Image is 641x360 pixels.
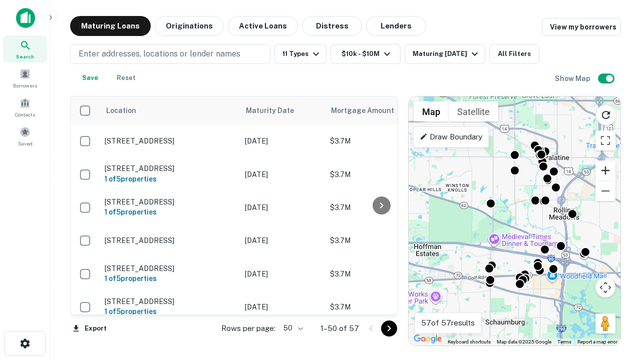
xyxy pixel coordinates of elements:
button: Maturing [DATE] [405,44,485,64]
p: [DATE] [245,202,320,213]
th: Mortgage Amount [325,96,435,124]
div: 50 [279,321,304,335]
a: Contacts [3,93,47,120]
a: Terms (opens in new tab) [557,339,571,344]
th: Maturity Date [240,96,325,124]
p: [STREET_ADDRESS] [105,197,235,206]
button: $10k - $10M [331,44,401,64]
button: Toggle fullscreen view [595,130,615,150]
button: All Filters [489,44,539,64]
p: [STREET_ADDRESS] [105,236,235,245]
p: [STREET_ADDRESS] [105,136,235,145]
button: Active Loans [228,16,298,36]
h6: 1 of 5 properties [105,206,235,217]
p: [DATE] [245,268,320,279]
button: Show street map [414,101,449,121]
p: $3.7M [330,135,430,146]
p: $3.7M [330,301,430,312]
p: $3.7M [330,235,430,246]
h6: 1 of 5 properties [105,273,235,284]
p: [DATE] [245,301,320,312]
a: Open this area in Google Maps (opens a new window) [411,332,444,345]
p: [STREET_ADDRESS] [105,164,235,173]
a: Saved [3,122,47,149]
a: Report a map error [577,339,617,344]
button: Reload search area [595,104,616,125]
button: Keyboard shortcuts [448,338,491,345]
button: Lenders [366,16,426,36]
span: Mortgage Amount [331,104,407,116]
p: [DATE] [245,169,320,180]
h6: 1 of 5 properties [105,306,235,317]
button: Originations [155,16,224,36]
button: Zoom out [595,181,615,201]
button: Zoom in [595,160,615,180]
button: Maturing Loans [70,16,151,36]
p: $3.7M [330,268,430,279]
th: Location [100,96,240,124]
button: Export [70,321,109,336]
p: 57 of 57 results [421,317,475,329]
img: capitalize-icon.png [16,8,35,28]
img: Google [411,332,444,345]
button: Go to next page [381,320,397,336]
p: [STREET_ADDRESS] [105,297,235,306]
p: [DATE] [245,235,320,246]
button: Distress [302,16,362,36]
p: Draw Boundary [420,131,482,143]
button: Enter addresses, locations or lender names [70,44,270,64]
span: Borrowers [13,81,37,89]
a: Search [3,35,47,62]
span: Contacts [15,110,35,118]
a: Borrowers [3,64,47,91]
div: 0 0 [409,96,620,345]
span: Search [16,52,34,60]
button: Show satellite imagery [449,101,498,121]
button: Map camera controls [595,277,615,297]
p: $3.7M [330,202,430,213]
h6: Show Map [555,73,592,84]
p: 1–50 of 57 [320,322,359,334]
div: Maturing [DATE] [413,48,481,60]
h6: 1 of 5 properties [105,173,235,184]
p: [DATE] [245,135,320,146]
span: Maturity Date [246,104,307,116]
button: Reset [110,68,142,88]
p: Enter addresses, locations or lender names [79,48,240,60]
iframe: Chat Widget [591,280,641,328]
button: Save your search to get updates of matches that match your search criteria. [74,68,106,88]
span: Map data ©2025 Google [497,339,551,344]
p: Rows per page: [221,322,275,334]
p: $3.7M [330,169,430,180]
a: View my borrowers [542,18,621,36]
button: 11 Types [274,44,327,64]
span: Saved [18,139,33,147]
span: Location [106,104,136,116]
p: [STREET_ADDRESS] [105,264,235,273]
